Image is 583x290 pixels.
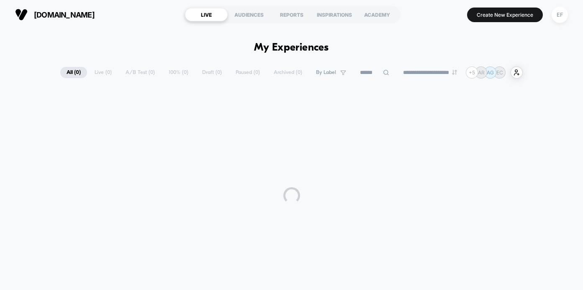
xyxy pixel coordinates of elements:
div: LIVE [185,8,228,21]
div: ACADEMY [356,8,398,21]
h1: My Experiences [254,42,329,54]
span: All ( 0 ) [60,67,87,78]
img: Visually logo [15,8,28,21]
p: EC [496,69,503,76]
p: AR [478,69,485,76]
button: [DOMAIN_NAME] [13,8,97,21]
div: REPORTS [270,8,313,21]
div: + 5 [466,66,478,79]
button: EF [549,6,570,23]
img: end [452,70,457,75]
button: Create New Experience [467,8,543,22]
span: [DOMAIN_NAME] [34,10,95,19]
div: AUDIENCES [228,8,270,21]
span: By Label [316,69,336,76]
p: AG [487,69,494,76]
div: EF [552,7,568,23]
div: INSPIRATIONS [313,8,356,21]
